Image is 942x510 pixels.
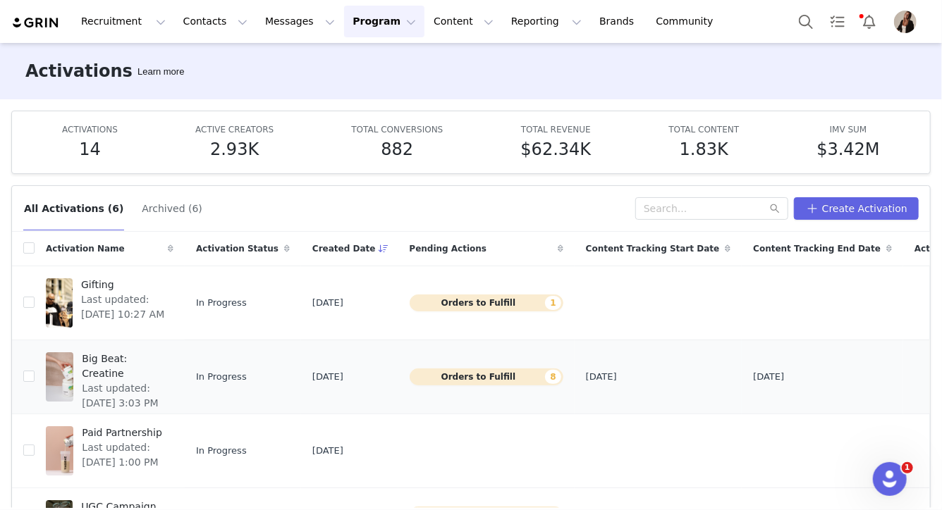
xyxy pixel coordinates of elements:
[79,137,101,162] h5: 14
[794,197,919,220] button: Create Activation
[648,6,728,37] a: Community
[81,292,165,322] span: Last updated: [DATE] 10:27 AM
[886,11,931,33] button: Profile
[830,125,867,135] span: IMV SUM
[23,197,124,220] button: All Activations (6)
[11,16,61,30] img: grin logo
[894,11,917,33] img: e7a69001-7072-4701-a170-89eafc5aa23b.jpg
[503,6,590,37] button: Reporting
[753,242,881,255] span: Content Tracking End Date
[680,137,728,162] h5: 1.83K
[790,6,821,37] button: Search
[312,296,343,310] span: [DATE]
[770,204,780,213] i: icon: search
[351,125,443,135] span: TOTAL CONVERSIONS
[196,444,247,458] span: In Progress
[381,137,413,162] h5: 882
[141,197,203,220] button: Archived (6)
[902,462,913,473] span: 1
[591,6,647,37] a: Brands
[46,242,125,255] span: Activation Name
[82,381,165,411] span: Last updated: [DATE] 3:03 PM
[410,294,563,311] button: Orders to Fulfill1
[410,242,487,255] span: Pending Actions
[816,137,879,162] h5: $3.42M
[425,6,502,37] button: Content
[73,6,174,37] button: Recruitment
[410,368,563,385] button: Orders to Fulfill8
[854,6,885,37] button: Notifications
[210,137,259,162] h5: 2.93K
[196,370,247,384] span: In Progress
[822,6,853,37] a: Tasks
[195,125,274,135] span: ACTIVE CREATORS
[668,125,739,135] span: TOTAL CONTENT
[46,275,173,331] a: GiftingLast updated: [DATE] 10:27 AM
[46,423,173,479] a: Paid PartnershipLast updated: [DATE] 1:00 PM
[586,242,720,255] span: Content Tracking Start Date
[312,242,376,255] span: Created Date
[46,349,173,405] a: Big Beat: CreatineLast updated: [DATE] 3:03 PM
[344,6,424,37] button: Program
[62,125,118,135] span: ACTIVATIONS
[25,58,133,84] h3: Activations
[257,6,343,37] button: Messages
[586,370,617,384] span: [DATE]
[873,462,907,496] iframe: Intercom live chat
[196,296,247,310] span: In Progress
[753,370,784,384] span: [DATE]
[82,440,165,470] span: Last updated: [DATE] 1:00 PM
[82,425,165,440] span: Paid Partnership
[81,278,165,292] span: Gifting
[82,352,165,381] span: Big Beat: Creatine
[135,65,187,79] div: Tooltip anchor
[312,444,343,458] span: [DATE]
[196,242,279,255] span: Activation Status
[175,6,256,37] button: Contacts
[521,125,591,135] span: TOTAL REVENUE
[635,197,788,220] input: Search...
[521,137,592,162] h5: $62.34K
[312,370,343,384] span: [DATE]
